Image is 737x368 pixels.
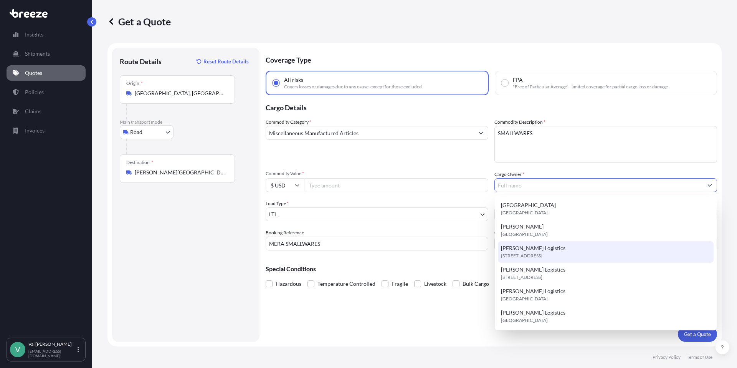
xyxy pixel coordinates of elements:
p: [EMAIL_ADDRESS][DOMAIN_NAME] [28,349,76,358]
span: Hazardous [276,278,301,290]
span: [PERSON_NAME] Logistics [501,309,565,317]
p: Policies [25,88,44,96]
div: Origin [126,80,143,86]
span: Road [130,128,142,136]
p: Main transport mode [120,119,252,125]
input: Select a commodity type [266,126,474,140]
span: [PERSON_NAME] [501,223,544,230]
p: Coverage Type [266,48,717,71]
span: Freight Cost [494,200,717,206]
label: Commodity Category [266,118,311,126]
span: [PERSON_NAME] Logistics [501,287,565,295]
span: Covers losses or damages due to any cause, except for those excluded [284,84,422,90]
span: [GEOGRAPHIC_DATA] [501,317,548,324]
span: [STREET_ADDRESS] [501,274,542,281]
p: Val [PERSON_NAME] [28,341,76,347]
label: Cargo Owner [494,171,524,178]
p: Special Conditions [266,266,717,272]
input: Type amount [304,178,488,192]
span: Livestock [424,278,446,290]
span: Load Type [266,200,289,207]
p: Route Details [120,57,162,66]
span: Bulk Cargo [463,278,489,290]
button: Show suggestions [474,126,488,140]
span: [PERSON_NAME] Logistics [501,266,565,274]
p: Insights [25,31,43,38]
span: [GEOGRAPHIC_DATA] [501,295,548,303]
span: Temperature Controlled [317,278,375,290]
p: Invoices [25,127,45,134]
input: Your internal reference [266,237,488,250]
p: Quotes [25,69,42,77]
span: [PERSON_NAME] Logistics [501,244,565,252]
span: All risks [284,76,303,84]
div: Suggestions [498,198,714,327]
input: Enter name [494,237,717,250]
span: [STREET_ADDRESS] [501,252,542,260]
input: Destination [135,169,225,176]
p: Cargo Details [266,95,717,118]
span: V [15,346,20,353]
p: Privacy Policy [653,354,681,360]
span: "Free of Particular Average" - limited coverage for partial cargo loss or damage [513,84,668,90]
input: Full name [495,178,703,192]
label: Commodity Description [494,118,545,126]
span: [GEOGRAPHIC_DATA] [501,201,556,209]
label: Booking Reference [266,229,304,237]
label: Carrier Name [494,229,522,237]
input: Origin [135,90,225,97]
span: LTL [269,211,277,218]
span: Commodity Value [266,171,488,177]
span: Fragile [392,278,408,290]
div: Destination [126,159,153,166]
button: Select transport [120,125,174,139]
p: Get a Quote [107,15,171,28]
span: [GEOGRAPHIC_DATA] [501,230,548,238]
span: [GEOGRAPHIC_DATA] [501,209,548,217]
p: Shipments [25,50,50,58]
p: Reset Route Details [203,58,249,65]
p: Terms of Use [687,354,712,360]
button: Show suggestions [703,178,717,192]
p: Claims [25,108,41,115]
p: Get a Quote [684,330,711,338]
span: FPA [513,76,523,84]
